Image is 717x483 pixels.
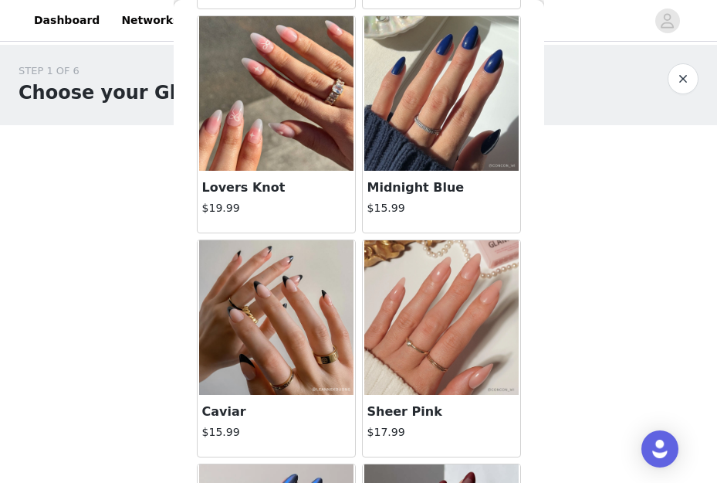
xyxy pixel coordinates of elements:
h3: Caviar [202,403,350,421]
img: Midnight Blue [364,16,519,171]
img: Lovers Knot [199,16,353,171]
h3: Midnight Blue [367,179,516,197]
h4: $15.99 [202,424,350,440]
h3: Lovers Knot [202,179,350,197]
div: STEP 1 OF 6 [19,63,326,79]
h4: $17.99 [367,424,516,440]
img: Sheer Pink [364,240,519,395]
a: Networks [112,3,188,38]
a: Dashboard [25,3,109,38]
div: Open Intercom Messenger [641,430,678,468]
h4: $15.99 [367,200,516,216]
h3: Sheer Pink [367,403,516,421]
div: avatar [660,9,675,33]
img: Caviar [199,240,353,395]
h4: $19.99 [202,200,350,216]
h1: Choose your Glamnetic Nails! [19,79,326,107]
